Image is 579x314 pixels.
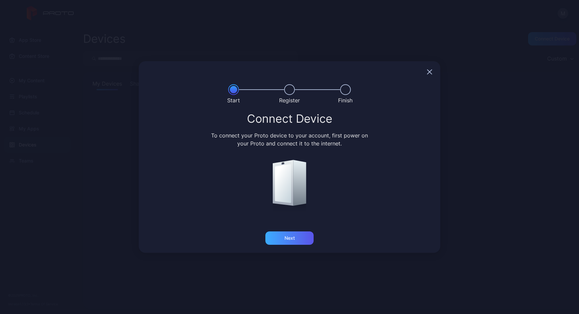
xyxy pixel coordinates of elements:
[227,96,240,104] div: Start
[284,235,295,241] div: Next
[210,131,369,147] div: To connect your Proto device to your account, first power on your Proto and connect it to the int...
[338,96,352,104] div: Finish
[279,96,300,104] div: Register
[265,231,314,245] button: Next
[147,113,432,125] div: Connect Device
